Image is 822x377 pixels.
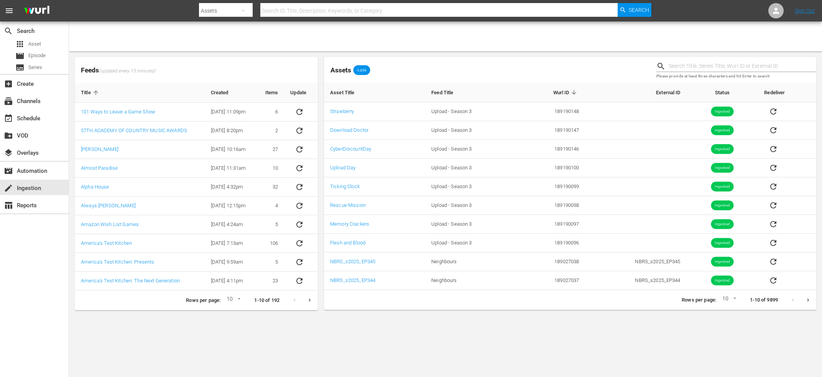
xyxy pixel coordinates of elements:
[256,159,284,178] td: 10
[211,89,238,96] span: Created
[284,83,318,103] th: Update
[81,109,155,115] a: 101 Ways to Leave a Game Show
[81,203,136,208] a: Always [PERSON_NAME]
[81,184,109,190] a: Alpha House
[585,252,686,271] td: NBRS_s2025_EP345
[205,178,257,197] td: [DATE] 4:32pm
[256,215,284,234] td: 5
[425,252,518,271] td: Neighbours
[711,278,733,284] span: Ingested
[330,221,369,227] a: Memory Crackers
[330,165,355,170] a: Upload Day
[425,271,518,290] td: Neighbours
[801,293,815,308] button: Next page
[4,97,13,106] span: Channels
[81,89,101,96] span: Title
[205,121,257,140] td: [DATE] 8:20pm
[4,184,13,193] span: Ingestion
[256,197,284,215] td: 4
[81,165,118,171] a: Almost Paradise
[669,61,816,72] input: Search Title, Series Title, Wurl ID or External ID
[4,79,13,89] span: Create
[711,259,733,265] span: Ingested
[15,51,25,61] span: Episode
[330,89,365,96] span: Asset Title
[186,297,220,304] p: Rows per page:
[81,146,118,152] a: [PERSON_NAME]
[330,277,375,283] a: NBRS_s2025_EP344
[81,240,132,246] a: America's Test Kitchen
[15,63,25,72] span: Series
[256,140,284,159] td: 27
[425,196,518,215] td: Upload - Season 3
[425,121,518,140] td: Upload - Season 3
[330,240,365,246] a: Flesh and Blood
[330,259,375,264] a: NBRS_s2025_EP345
[518,271,585,290] td: 189027037
[254,297,279,304] p: 1-10 of 192
[75,83,318,290] table: sticky table
[711,240,733,246] span: Ingested
[518,159,585,177] td: 189190100
[330,127,368,133] a: Download Doctor
[205,140,257,159] td: [DATE] 10:16am
[553,89,579,96] span: Wurl ID
[205,103,257,121] td: [DATE] 11:09pm
[4,131,13,140] span: VOD
[682,297,716,304] p: Rows per page:
[795,8,815,14] a: Sign Out
[711,184,733,190] span: Ingested
[518,234,585,252] td: 189190096
[425,140,518,159] td: Upload - Season 3
[330,146,371,152] a: CyberDiscountDay
[15,39,25,49] span: Asset
[518,140,585,159] td: 189190146
[518,177,585,196] td: 189190099
[425,159,518,177] td: Upload - Season 3
[99,68,155,74] span: (updated every 15 minutes)
[205,197,257,215] td: [DATE] 12:15pm
[75,64,318,77] span: Feeds
[711,221,733,227] span: Ingested
[18,2,55,20] img: ans4CAIJ8jUAAAAAAAAAAAAAAAAAAAAAAAAgQb4GAAAAAAAAAAAAAAAAAAAAAAAAJMjXAAAAAAAAAAAAAAAAAAAAAAAAgAT5G...
[330,108,354,114] a: Strawberry
[711,128,733,133] span: Ingested
[518,215,585,234] td: 189190097
[28,64,42,71] span: Series
[585,83,686,102] th: External ID
[711,203,733,208] span: Ingested
[330,66,351,74] span: Assets
[518,196,585,215] td: 189190098
[330,184,360,189] a: Ticking Clock
[81,259,154,265] a: America's Test Kitchen: Presents
[4,148,13,157] span: Overlays
[256,253,284,272] td: 5
[656,73,816,80] p: Please provide at least three characters and hit Enter to search
[205,272,257,290] td: [DATE] 4:11pm
[81,278,180,284] a: America's Test Kitchen: The Next Generation
[81,221,139,227] a: Amazon Wish List Games
[425,215,518,234] td: Upload - Season 3
[256,103,284,121] td: 6
[629,3,649,17] span: Search
[224,295,242,306] div: 10
[618,3,651,17] button: Search
[4,201,13,210] span: Reports
[518,121,585,140] td: 189190147
[28,40,41,48] span: Asset
[4,26,13,36] span: Search
[256,272,284,290] td: 23
[28,52,46,59] span: Episode
[324,83,816,290] table: sticky table
[330,202,366,208] a: Rescue Mission
[205,253,257,272] td: [DATE] 9:59am
[256,83,284,103] th: Items
[205,215,257,234] td: [DATE] 4:24am
[585,271,686,290] td: NBRS_s2025_EP344
[302,293,317,308] button: Next page
[711,146,733,152] span: Ingested
[4,114,13,123] span: Schedule
[518,102,585,121] td: 189190148
[205,234,257,253] td: [DATE] 7:13am
[256,178,284,197] td: 32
